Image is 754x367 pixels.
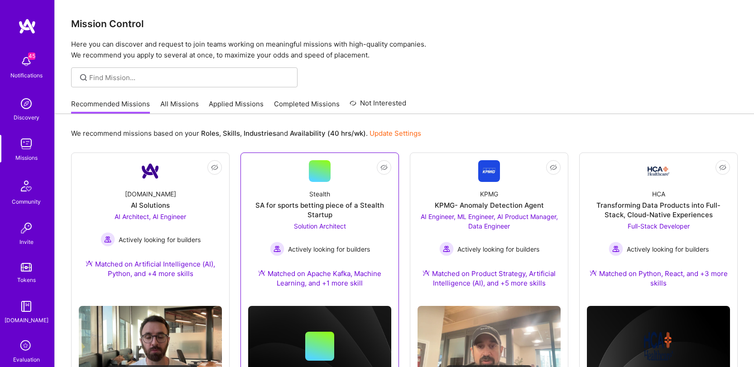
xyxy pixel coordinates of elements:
[10,71,43,80] div: Notifications
[18,338,35,355] i: icon SelectionTeam
[457,244,539,254] span: Actively looking for builders
[627,244,709,254] span: Actively looking for builders
[17,275,36,285] div: Tokens
[17,95,35,113] img: discovery
[223,129,240,138] b: Skills
[652,189,665,199] div: HCA
[125,189,176,199] div: [DOMAIN_NAME]
[12,197,41,206] div: Community
[550,164,557,171] i: icon EyeClosed
[15,175,37,197] img: Community
[131,200,170,210] div: AI Solutions
[5,315,48,325] div: [DOMAIN_NAME]
[248,269,391,288] div: Matched on Apache Kafka, Machine Learning, and +1 more skill
[17,297,35,315] img: guide book
[17,135,35,153] img: teamwork
[86,260,93,267] img: Ateam Purple Icon
[628,222,690,230] span: Full-Stack Developer
[587,200,730,219] div: Transforming Data Products into Full-Stack, Cloud-Native Experiences
[19,237,34,247] div: Invite
[18,18,36,34] img: logo
[71,18,738,29] h3: Mission Control
[78,72,89,83] i: icon SearchGrey
[139,160,161,182] img: Company Logo
[21,263,32,272] img: tokens
[248,160,391,299] a: StealthSA for sports betting piece of a Stealth StartupSolution Architect Actively looking for bu...
[79,160,222,299] a: Company Logo[DOMAIN_NAME]AI SolutionsAI Architect, AI Engineer Actively looking for buildersActiv...
[201,129,219,138] b: Roles
[294,222,346,230] span: Solution Architect
[14,113,39,122] div: Discovery
[244,129,276,138] b: Industries
[270,242,284,256] img: Actively looking for builders
[350,98,406,114] a: Not Interested
[258,269,265,276] img: Ateam Purple Icon
[79,259,222,278] div: Matched on Artificial Intelligence (AI), Python, and +4 more skills
[28,52,35,60] span: 45
[288,244,370,254] span: Actively looking for builders
[71,99,150,114] a: Recommended Missions
[17,219,35,237] img: Invite
[478,160,500,182] img: Company Logo
[160,99,199,114] a: All Missions
[421,213,558,230] span: AI Engineer, ML Engineer, AI Product Manager, Data Engineer
[435,200,544,210] div: KPMG- Anomaly Detection Agent
[13,355,40,364] div: Evaluation
[101,232,115,247] img: Actively looking for builders
[71,39,738,61] p: Here you can discover and request to join teams working on meaningful missions with high-quality ...
[609,242,623,256] img: Actively looking for builders
[418,269,561,288] div: Matched on Product Strategy, Artificial Intelligence (AI), and +5 more skills
[648,167,669,176] img: Company Logo
[418,160,561,299] a: Company LogoKPMGKPMG- Anomaly Detection AgentAI Engineer, ML Engineer, AI Product Manager, Data E...
[71,129,421,138] p: We recommend missions based on your , , and .
[439,242,454,256] img: Actively looking for builders
[209,99,264,114] a: Applied Missions
[480,189,498,199] div: KPMG
[590,269,597,276] img: Ateam Purple Icon
[17,52,35,71] img: bell
[370,129,421,138] a: Update Settings
[587,269,730,288] div: Matched on Python, React, and +3 more skills
[644,332,673,361] img: Company logo
[248,200,391,219] div: SA for sports betting piece of a Stealth Startup
[423,269,430,276] img: Ateam Purple Icon
[15,153,38,162] div: Missions
[309,189,330,199] div: Stealth
[115,213,186,220] span: AI Architect, AI Engineer
[290,129,366,138] b: Availability (40 hrs/wk)
[89,73,291,82] input: Find Mission...
[119,235,201,244] span: Actively looking for builders
[380,164,388,171] i: icon EyeClosed
[274,99,340,114] a: Completed Missions
[587,160,730,299] a: Company LogoHCATransforming Data Products into Full-Stack, Cloud-Native ExperiencesFull-Stack Dev...
[719,164,726,171] i: icon EyeClosed
[211,164,218,171] i: icon EyeClosed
